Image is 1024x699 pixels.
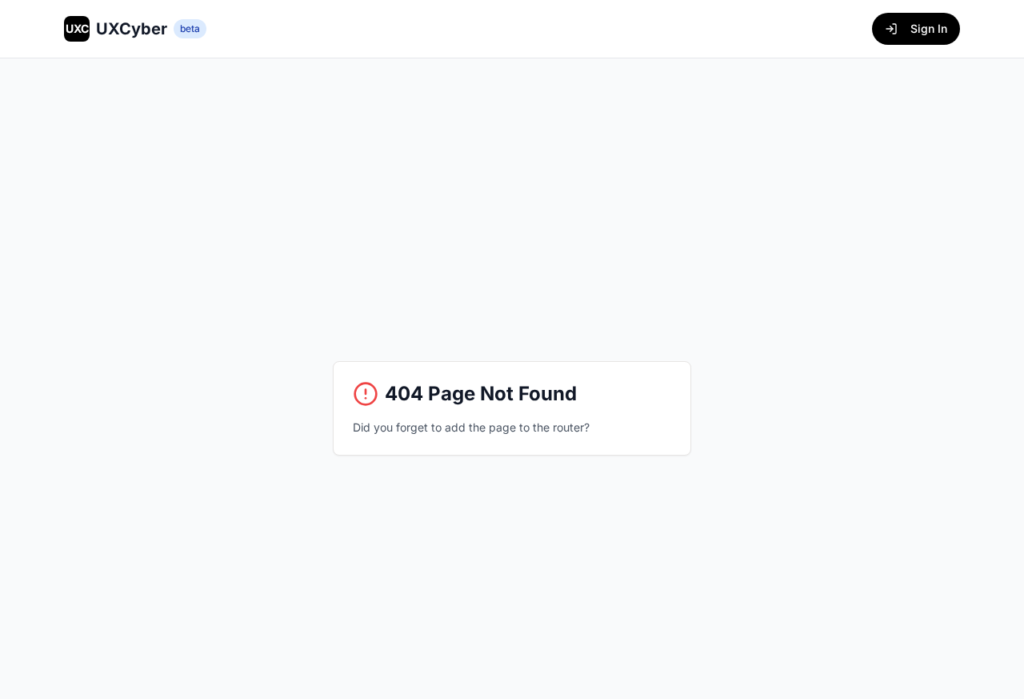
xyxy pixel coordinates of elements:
span: UXCyber [96,18,167,40]
button: Sign In [872,13,960,45]
h1: 404 Page Not Found [385,381,577,407]
a: UXCUXCyberbeta [64,16,206,42]
span: UXC [66,21,89,37]
p: Did you forget to add the page to the router? [353,420,671,436]
span: beta [174,19,206,38]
